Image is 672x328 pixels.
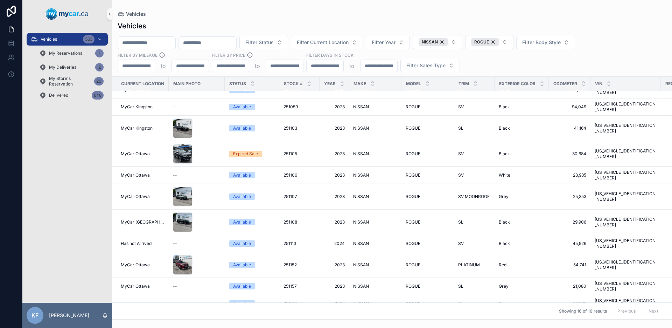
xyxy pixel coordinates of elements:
[553,194,586,199] a: 25,353
[324,125,345,131] a: 2023
[121,194,164,199] a: MyCar Ottawa
[83,35,94,43] div: 363
[35,47,108,60] a: My Reservations1
[92,91,104,100] div: 648
[283,283,315,289] a: 251157
[499,262,506,268] span: Red
[406,194,420,199] span: ROGUE
[595,101,657,112] span: [US_VEHICLE_IDENTIFICATION_NUMBER]
[553,219,586,225] span: 29,906
[553,125,586,131] a: 41,164
[173,104,177,110] span: --
[458,241,490,246] a: SV
[35,75,108,88] a: My Store's Reservation20
[553,262,586,268] span: 54,741
[366,36,410,49] button: Select Button
[406,104,450,110] a: ROGUE
[499,194,509,199] span: Grey
[324,104,345,110] a: 2023
[35,89,108,102] a: Delivered648
[458,151,464,157] span: SV
[324,241,345,246] span: 2024
[22,28,112,111] div: scrollable content
[49,64,76,70] span: My Deliveries
[233,219,251,225] div: Available
[121,262,164,268] a: MyCar Ottawa
[406,241,450,246] a: ROGUE
[353,125,369,131] span: NISSAN
[173,283,220,289] a: --
[553,81,577,87] span: Odometer
[458,194,490,199] a: SV MOONROOF
[121,172,164,178] a: MyCar Ottawa
[233,193,251,200] div: Available
[291,36,363,49] button: Select Button
[553,283,586,289] span: 21,080
[283,301,315,306] a: 251210
[121,151,164,157] a: MyCar Ottawa
[229,151,275,157] a: Expired Sale
[595,170,657,181] span: [US_VEHICLE_IDENTIFICATION_NUMBER]
[324,194,345,199] span: 2023
[46,8,89,20] img: App logo
[173,283,177,289] span: --
[422,39,438,45] span: NISSAN
[324,301,345,306] a: 2022
[595,259,657,271] a: [US_VEHICLE_IDENTIFICATION_NUMBER]
[229,300,275,307] a: Available
[121,151,150,157] span: MyCar Ottawa
[324,262,345,268] a: 2023
[173,301,177,306] span: --
[353,151,397,157] a: NISSAN
[499,172,510,178] span: White
[458,283,463,289] span: SL
[229,125,275,131] a: Available
[121,125,153,131] span: MyCar Kingston
[406,151,450,157] a: ROGUE
[353,262,397,268] a: NISSAN
[173,301,220,306] a: --
[553,241,586,246] a: 45,926
[458,301,490,306] a: S
[458,125,490,131] a: SL
[212,52,245,58] label: FILTER BY PRICE
[499,262,545,268] a: Red
[499,241,545,246] a: Black
[121,241,152,246] span: Has not Arrived
[324,172,345,178] a: 2023
[553,151,586,157] span: 30,684
[499,283,509,289] span: Grey
[121,125,164,131] a: MyCar Kingston
[229,81,246,87] span: Status
[324,151,345,157] a: 2023
[595,123,657,134] a: [US_VEHICLE_IDENTIFICATION_NUMBER]
[121,172,150,178] span: MyCar Ottawa
[121,219,164,225] span: MyCar [GEOGRAPHIC_DATA]
[499,125,545,131] a: Black
[283,104,298,110] span: 251059
[595,148,657,159] a: [US_VEHICLE_IDENTIFICATION_NUMBER]
[229,104,275,110] a: Available
[406,172,450,178] a: ROGUE
[255,62,260,70] p: to
[553,104,586,110] a: 94,049
[458,241,464,246] span: SV
[406,219,420,225] span: ROGUE
[121,262,150,268] span: MyCar Ottawa
[353,301,369,306] span: NISSAN
[353,104,369,110] span: NISSAN
[559,308,607,314] span: Showing 16 of 16 results
[595,238,657,249] a: [US_VEHICLE_IDENTIFICATION_NUMBER]
[173,241,177,246] span: --
[553,301,586,306] span: 63,665
[353,125,397,131] a: NISSAN
[283,301,297,306] span: 251210
[283,151,297,157] span: 251105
